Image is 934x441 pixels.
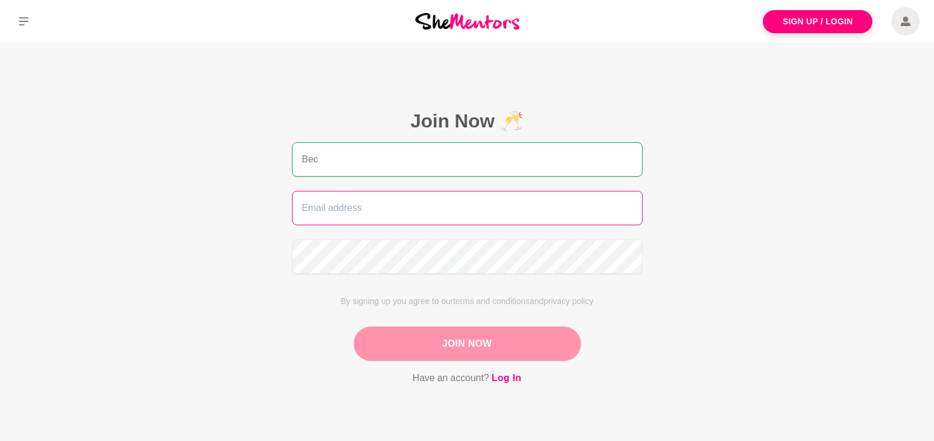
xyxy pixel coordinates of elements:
[453,296,529,306] span: terms and conditions
[544,296,593,306] span: privacy policy
[415,13,519,29] img: She Mentors Logo
[292,191,643,225] input: Email address
[292,295,643,308] p: By signing up you agree to our and
[292,142,643,177] input: Name
[763,10,872,33] a: Sign Up / Login
[492,370,521,386] a: Log In
[292,109,643,133] h2: Join Now 🥂
[292,370,643,386] p: Have an account?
